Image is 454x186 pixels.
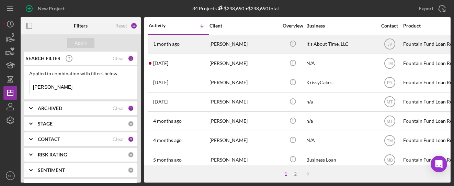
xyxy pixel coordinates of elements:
[75,38,87,48] div: Apply
[128,105,134,111] div: 1
[153,157,182,163] time: 2025-04-21 16:31
[67,38,94,48] button: Apply
[306,54,375,73] div: N/A
[306,151,375,169] div: Business Loan
[280,23,306,29] div: Overview
[419,2,433,15] div: Export
[306,93,375,111] div: n/a
[21,2,71,15] button: New Project
[306,23,375,29] div: Business
[306,74,375,92] div: KrissyCakes
[209,35,278,53] div: [PERSON_NAME]
[38,2,65,15] div: New Project
[153,41,180,47] time: 2025-07-29 13:55
[209,74,278,92] div: [PERSON_NAME]
[130,22,137,29] div: 11
[377,23,402,29] div: Contact
[26,56,60,61] b: SEARCH FILTER
[306,131,375,150] div: N/A
[387,100,393,105] text: MT
[217,6,244,11] div: $248,690
[387,119,393,124] text: MT
[38,106,62,111] b: ARCHIVED
[38,121,53,127] b: STAGE
[209,93,278,111] div: [PERSON_NAME]
[38,136,60,142] b: CONTACT
[192,6,279,11] div: 34 Projects • $248,690 Total
[281,171,291,177] div: 1
[209,23,278,29] div: Client
[128,167,134,173] div: 0
[209,54,278,73] div: [PERSON_NAME]
[128,136,134,142] div: 9
[306,112,375,130] div: n/a
[8,174,12,178] text: SH
[387,80,392,85] text: PY
[153,99,168,105] time: 2025-06-10 19:51
[3,169,17,183] button: SH
[113,136,124,142] div: Clear
[38,152,67,157] b: RISK RATING
[209,131,278,150] div: [PERSON_NAME]
[209,151,278,169] div: [PERSON_NAME]
[291,171,300,177] div: 2
[412,2,451,15] button: Export
[128,55,134,62] div: 1
[113,56,124,61] div: Clear
[29,71,132,76] div: Applied in combination with filters below
[115,23,127,29] div: Reset
[149,23,179,28] div: Activity
[209,112,278,130] div: [PERSON_NAME]
[74,23,88,29] b: Filters
[387,157,393,162] text: MB
[387,61,393,66] text: TM
[153,138,182,143] time: 2025-05-01 15:08
[113,106,124,111] div: Clear
[38,167,65,173] b: SENTIMENT
[306,35,375,53] div: It's About Time, LLC
[387,138,393,143] text: TM
[153,80,168,85] time: 2025-06-11 19:04
[128,121,134,127] div: 0
[153,118,182,124] time: 2025-05-15 17:36
[128,152,134,158] div: 0
[431,156,447,172] div: Open Intercom Messenger
[153,61,168,66] time: 2025-06-13 16:05
[387,42,392,47] text: JV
